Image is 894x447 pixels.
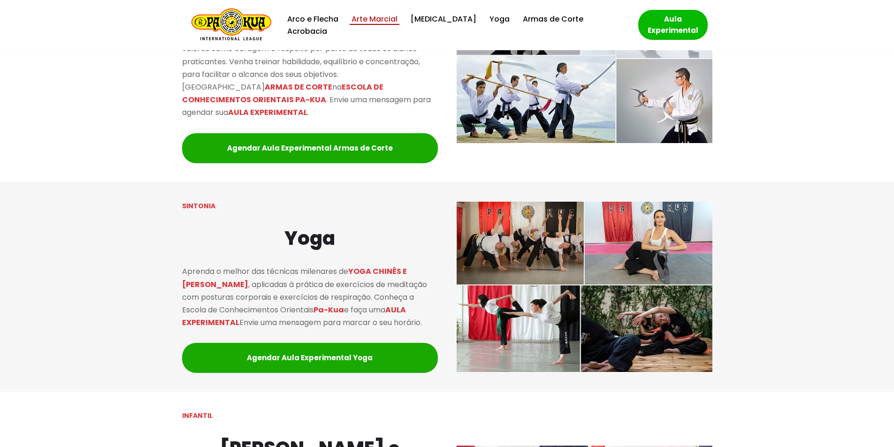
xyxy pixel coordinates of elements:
h2: Yoga [182,223,438,253]
strong: SINTONIA [182,201,215,211]
mark: YOGA CHINÊS E [PERSON_NAME] [182,266,407,289]
mark: AULA EXPERIMENTAL [228,107,307,118]
strong: INFANTIL [182,411,213,420]
a: Aula Experimental [638,10,708,40]
a: Agendar Aula Experimental Yoga [182,343,438,373]
p: Em treinamos arte marcial com facas, sabres, espadas e até com lança. Por meio dos treinos desenv... [182,17,438,119]
a: Acrobacia [287,25,327,38]
a: Arco e Flecha [287,13,338,25]
div: Menu primário [285,13,624,38]
a: Yoga [489,13,510,25]
a: Agendar Aula Experimental Armas de Corte [182,133,438,163]
a: Arte Marcial [351,13,397,25]
a: Armas de Corte [523,13,583,25]
p: Aprenda o melhor das técnicas milenares de , aplicadas à prática de exercícios de meditação com p... [182,265,438,329]
mark: Pa-Kua [313,304,344,315]
a: Escola de Conhecimentos Orientais Pa-Kua Uma escola para toda família [187,8,271,42]
a: [MEDICAL_DATA] [411,13,476,25]
mark: ARMAS DE CORTE [265,82,332,92]
img: Pa-Kua yoga [457,202,712,372]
